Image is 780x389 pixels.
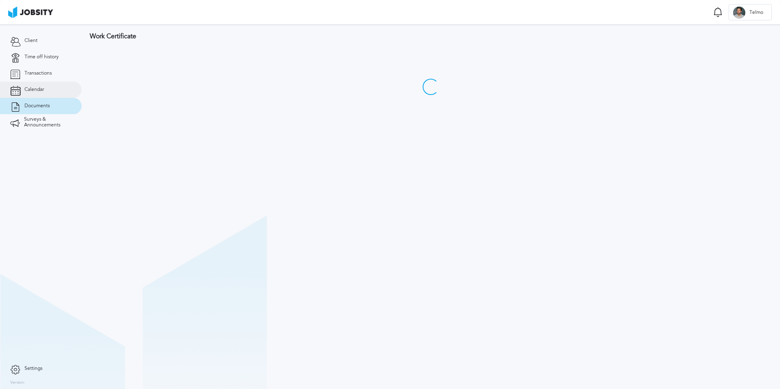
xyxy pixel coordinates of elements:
span: Time off history [24,54,59,60]
h3: Work Certificate [90,33,772,40]
span: Client [24,38,38,44]
span: Settings [24,366,42,371]
span: Documents [24,103,50,109]
div: T [733,7,745,19]
span: Transactions [24,71,52,76]
label: Version: [10,380,25,385]
span: Telmo [745,10,767,15]
span: Calendar [24,87,44,93]
button: TTelmo [729,4,772,20]
img: ab4bad089aa723f57921c736e9817d99.png [8,7,53,18]
span: Surveys & Announcements [24,117,71,128]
